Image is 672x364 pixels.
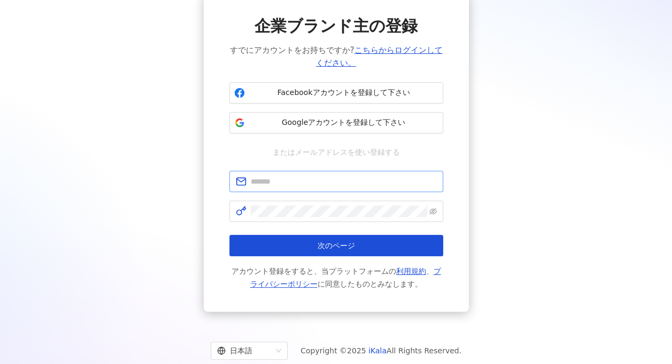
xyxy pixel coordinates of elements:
a: こちらからログインしてください。 [316,45,442,68]
button: Facebookアカウントを登録して下さい [229,82,443,104]
span: 企業ブランド主の登録 [254,15,418,37]
span: Facebookアカウントを登録して下さい [249,88,438,98]
span: アカウント登録をすると、当プラットフォームの 、 に同意したものとみなします。 [229,265,443,290]
a: iKala [368,346,387,355]
div: 日本語 [217,342,272,359]
span: 次のページ [318,241,355,250]
span: すでにアカウントをお持ちですか? [229,44,443,69]
span: またはメールアドレスを使い登録する [265,146,407,158]
span: eye-invisible [429,208,437,215]
a: 利用規約 [396,267,426,275]
button: 次のページ [229,235,443,256]
button: Googleアカウントを登録して下さい [229,112,443,133]
a: プライバシーポリシー [250,267,441,288]
span: Googleアカウントを登録して下さい [249,117,438,128]
span: Copyright © 2025 All Rights Reserved. [300,344,461,357]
